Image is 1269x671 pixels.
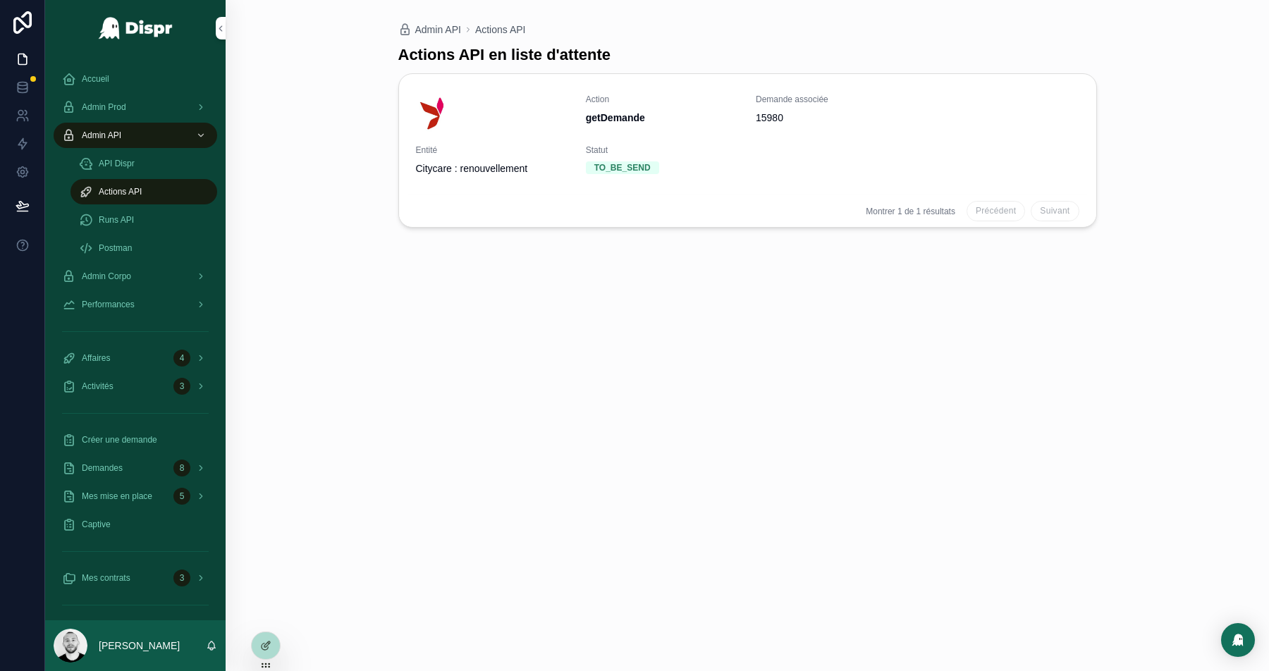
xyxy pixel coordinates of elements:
span: Admin Corpo [82,271,131,282]
span: Admin API [82,130,121,141]
a: Admin API [54,123,217,148]
a: Mes contrats3 [54,565,217,591]
span: Entité [416,144,569,156]
span: Statut [586,144,909,156]
span: Mes contrats [82,572,130,584]
a: Actions API [475,23,526,37]
span: Citycare : renouvellement [416,161,569,176]
span: Affaires [82,352,110,364]
span: Admin API [415,23,461,37]
span: 15980 [756,111,1079,125]
span: Demande associée [756,94,1079,105]
p: [PERSON_NAME] [99,639,180,653]
span: Créer une demande [82,434,157,445]
span: Accueil [82,73,109,85]
span: Demandes [82,462,123,474]
img: App logo [98,17,173,39]
span: Action [586,94,739,105]
div: TO_BE_SEND [594,161,651,174]
a: Admin API [398,23,461,37]
div: 3 [173,570,190,586]
a: Activités3 [54,374,217,399]
div: 4 [173,350,190,367]
a: API Dispr [70,151,217,176]
div: 3 [173,378,190,395]
a: Admin Prod [54,94,217,120]
div: Open Intercom Messenger [1221,623,1255,657]
div: scrollable content [45,56,226,620]
div: 8 [173,460,190,476]
a: Créer une demande [54,427,217,453]
a: Accueil [54,66,217,92]
div: 5 [173,488,190,505]
a: Performances [54,292,217,317]
a: Affaires4 [54,345,217,371]
a: Demandes8 [54,455,217,481]
span: Admin Prod [82,101,126,113]
a: Admin Corpo [54,264,217,289]
strong: getDemande [586,112,645,123]
a: Actions API [70,179,217,204]
span: Mes mise en place [82,491,152,502]
a: Postman [70,235,217,261]
a: Mes mise en place5 [54,484,217,509]
span: API Dispr [99,158,135,169]
span: Runs API [99,214,134,226]
span: Postman [99,242,132,254]
span: Montrer 1 de 1 résultats [866,206,955,217]
span: Performances [82,299,135,310]
span: Activités [82,381,114,392]
h1: Actions API en liste d'attente [398,45,611,65]
a: Runs API [70,207,217,233]
span: Captive [82,519,111,530]
a: ActiongetDemandeDemande associée15980EntitéCitycare : renouvellementStatutTO_BE_SEND [399,74,1096,195]
span: Actions API [99,186,142,197]
a: Captive [54,512,217,537]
